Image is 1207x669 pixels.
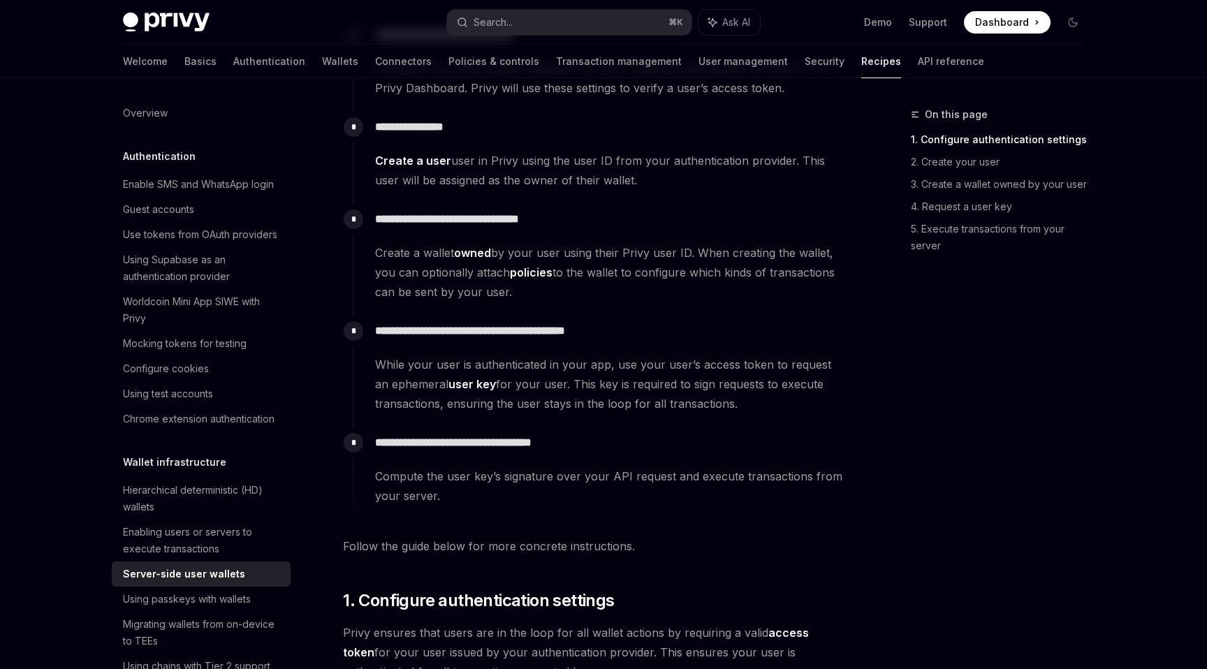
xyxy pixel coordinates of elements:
[322,45,358,78] a: Wallets
[123,251,282,285] div: Using Supabase as an authentication provider
[668,17,683,28] span: ⌘ K
[112,247,291,289] a: Using Supabase as an authentication provider
[123,226,277,243] div: Use tokens from OAuth providers
[447,10,692,35] button: Search...⌘K
[375,355,846,413] span: While your user is authenticated in your app, use your user’s access token to request an ephemera...
[123,385,213,402] div: Using test accounts
[112,289,291,331] a: Worldcoin Mini App SIWE with Privy
[375,466,846,506] span: Compute the user key’s signature over your API request and execute transactions from your server.
[911,218,1095,257] a: 5. Execute transactions from your server
[375,45,432,78] a: Connectors
[112,356,291,381] a: Configure cookies
[964,11,1051,34] a: Dashboard
[375,243,846,302] span: Create a wallet by your user using their Privy user ID. When creating the wallet, you can optiona...
[123,360,209,377] div: Configure cookies
[112,561,291,587] a: Server-side user wallets
[918,45,984,78] a: API reference
[911,128,1095,151] a: 1. Configure authentication settings
[123,616,282,649] div: Migrating wallets from on-device to TEEs
[112,587,291,612] a: Using passkeys with wallets
[123,454,226,471] h5: Wallet infrastructure
[112,222,291,247] a: Use tokens from OAuth providers
[510,265,553,280] a: policies
[184,45,217,78] a: Basics
[698,45,788,78] a: User management
[123,105,168,122] div: Overview
[123,524,282,557] div: Enabling users or servers to execute transactions
[343,589,614,612] span: 1. Configure authentication settings
[805,45,844,78] a: Security
[112,612,291,654] a: Migrating wallets from on-device to TEEs
[911,173,1095,196] a: 3. Create a wallet owned by your user
[112,172,291,197] a: Enable SMS and WhatsApp login
[123,566,245,582] div: Server-side user wallets
[909,15,947,29] a: Support
[343,536,847,556] span: Follow the guide below for more concrete instructions.
[123,335,247,352] div: Mocking tokens for testing
[375,151,846,190] span: user in Privy using the user ID from your authentication provider. This user will be assigned as ...
[375,59,846,98] span: Configure the authentication settings from your existing authentication provider in the Privy Das...
[1062,11,1084,34] button: Toggle dark mode
[123,45,168,78] a: Welcome
[112,197,291,222] a: Guest accounts
[112,331,291,356] a: Mocking tokens for testing
[112,520,291,561] a: Enabling users or servers to execute transactions
[123,411,275,427] div: Chrome extension authentication
[448,377,496,392] a: user key
[448,45,539,78] a: Policies & controls
[925,106,988,123] span: On this page
[123,591,251,608] div: Using passkeys with wallets
[123,13,210,32] img: dark logo
[112,478,291,520] a: Hierarchical deterministic (HD) wallets
[112,381,291,406] a: Using test accounts
[112,406,291,432] a: Chrome extension authentication
[123,293,282,327] div: Worldcoin Mini App SIWE with Privy
[864,15,892,29] a: Demo
[233,45,305,78] a: Authentication
[454,246,491,260] a: owned
[474,14,513,31] div: Search...
[975,15,1029,29] span: Dashboard
[123,201,194,218] div: Guest accounts
[722,15,750,29] span: Ask AI
[861,45,901,78] a: Recipes
[375,154,451,168] a: Create a user
[123,176,274,193] div: Enable SMS and WhatsApp login
[123,148,196,165] h5: Authentication
[556,45,682,78] a: Transaction management
[911,151,1095,173] a: 2. Create your user
[698,10,760,35] button: Ask AI
[123,482,282,515] div: Hierarchical deterministic (HD) wallets
[911,196,1095,218] a: 4. Request a user key
[112,101,291,126] a: Overview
